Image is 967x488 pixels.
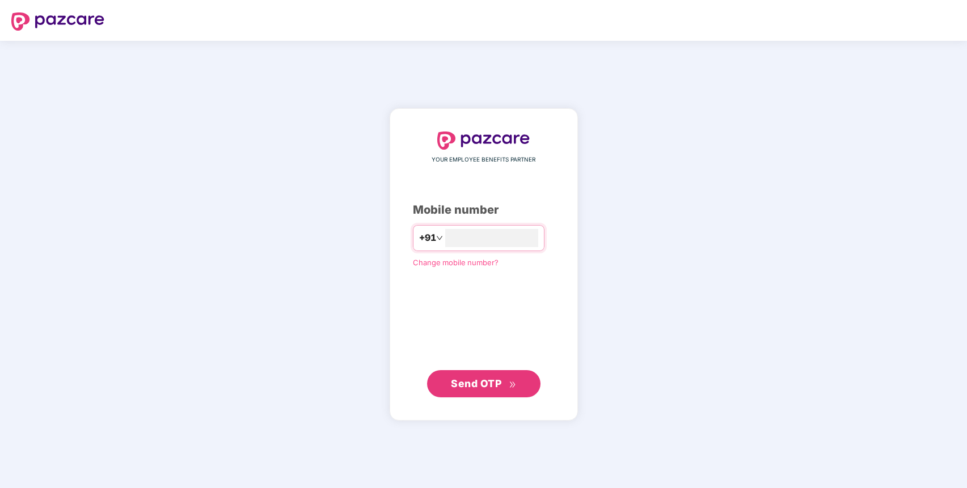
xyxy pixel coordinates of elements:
[11,12,104,31] img: logo
[427,370,540,397] button: Send OTPdouble-right
[509,381,516,388] span: double-right
[436,235,443,241] span: down
[413,258,499,267] a: Change mobile number?
[419,231,436,245] span: +91
[451,377,501,389] span: Send OTP
[437,131,530,150] img: logo
[432,155,535,164] span: YOUR EMPLOYEE BENEFITS PARTNER
[413,201,555,219] div: Mobile number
